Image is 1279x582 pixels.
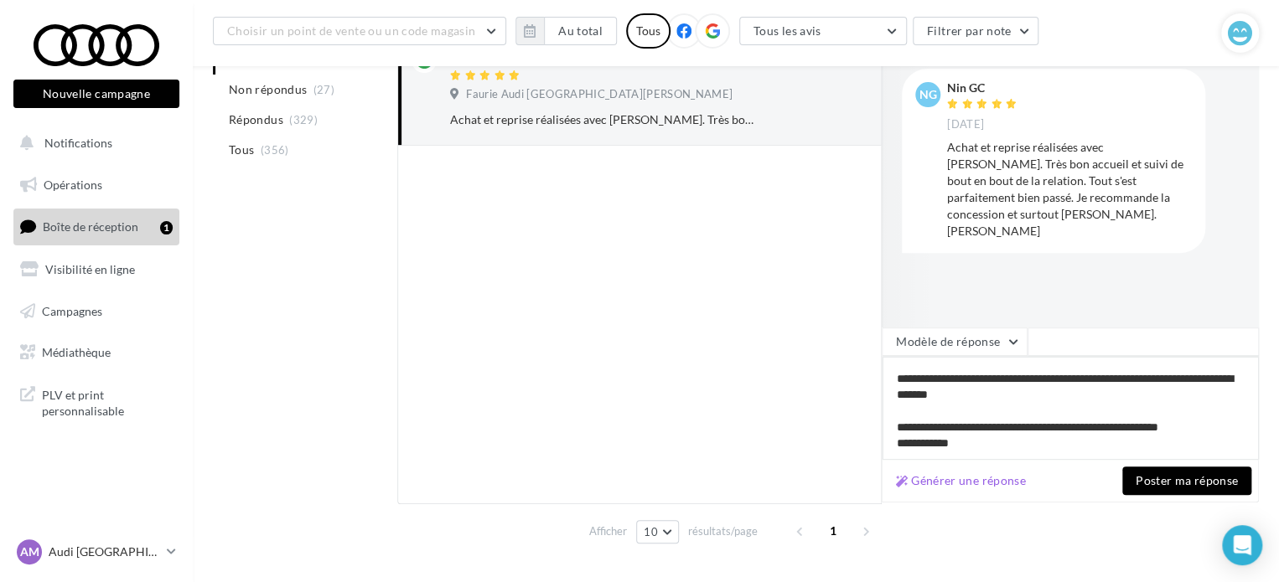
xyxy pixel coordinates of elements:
span: [DATE] [947,117,984,132]
div: Achat et reprise réalisées avec [PERSON_NAME]. Très bon accueil et suivi de bout en bout de la re... [947,139,1192,239]
a: Visibilité en ligne [10,252,183,287]
span: Afficher [589,523,627,539]
a: AM Audi [GEOGRAPHIC_DATA][PERSON_NAME] [13,536,179,568]
a: Médiathèque [10,335,183,370]
button: Tous les avis [739,17,907,45]
span: Choisir un point de vente ou un code magasin [227,23,475,38]
div: Achat et reprise réalisées avec [PERSON_NAME]. Très bon accueil et suivi de bout en bout de la re... [450,111,758,128]
button: Générer une réponse [889,471,1033,491]
span: Non répondus [229,81,307,98]
span: Opérations [44,178,102,192]
span: Campagnes [42,303,102,317]
span: NG [919,86,937,103]
span: (27) [313,83,334,96]
p: Audi [GEOGRAPHIC_DATA][PERSON_NAME] [49,543,160,560]
button: Choisir un point de vente ou un code magasin [213,17,506,45]
span: Notifications [44,136,112,150]
div: Open Intercom Messenger [1222,525,1262,565]
span: AM [20,543,39,560]
a: Campagnes [10,294,183,329]
span: (356) [261,143,289,157]
span: 10 [644,525,658,538]
div: Nin GC [947,82,1021,94]
span: PLV et print personnalisable [42,384,173,420]
span: 1 [820,518,847,544]
button: Notifications [10,126,176,161]
span: Boîte de réception [43,219,138,234]
a: Boîte de réception1 [10,209,183,245]
button: Poster ma réponse [1122,466,1251,495]
span: Médiathèque [42,345,111,359]
button: Au total [515,17,617,45]
span: Tous les avis [753,23,821,38]
button: 10 [636,520,679,543]
button: Modèle de réponse [882,327,1028,356]
button: Au total [544,17,617,45]
span: Visibilité en ligne [45,262,135,276]
span: Faurie Audi [GEOGRAPHIC_DATA][PERSON_NAME] [466,87,733,102]
div: Tous [626,13,671,49]
a: PLV et print personnalisable [10,377,183,426]
a: Opérations [10,167,183,203]
button: Filtrer par note [913,17,1039,45]
span: Tous [229,142,254,158]
div: 1 [160,221,173,234]
span: Répondus [229,111,283,128]
span: (329) [289,113,318,126]
span: résultats/page [688,523,758,539]
button: Nouvelle campagne [13,80,179,108]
